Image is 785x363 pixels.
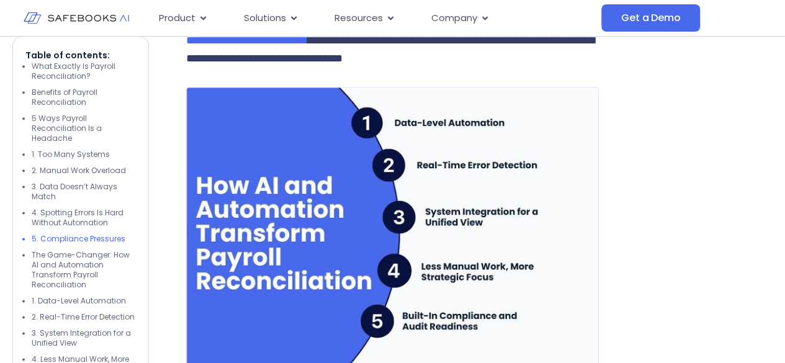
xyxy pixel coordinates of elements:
[32,329,136,349] li: 3. System Integration for a Unified View
[32,150,136,160] li: 1. Too Many Systems
[32,182,136,202] li: 3. Data Doesn’t Always Match
[159,11,195,25] span: Product
[32,208,136,228] li: 4. Spotting Errors Is Hard Without Automation
[32,114,136,144] li: 5 Ways Payroll Reconciliation Is a Headache
[32,62,136,82] li: What Exactly Is Payroll Reconciliation?
[32,297,136,307] li: 1. Data-Level Automation
[32,235,136,244] li: 5. Compliance Pressures
[149,6,601,30] nav: Menu
[621,12,680,24] span: Get a Demo
[25,50,136,62] p: Table of contents:
[32,313,136,323] li: 2. Real-Time Error Detection
[431,11,477,25] span: Company
[244,11,286,25] span: Solutions
[334,11,383,25] span: Resources
[32,251,136,290] li: The Game-Changer: How AI and Automation Transform Payroll Reconciliation
[32,166,136,176] li: 2. Manual Work Overload
[149,6,601,30] div: Menu Toggle
[32,88,136,108] li: Benefits of Payroll Reconciliation
[601,4,700,32] a: Get a Demo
